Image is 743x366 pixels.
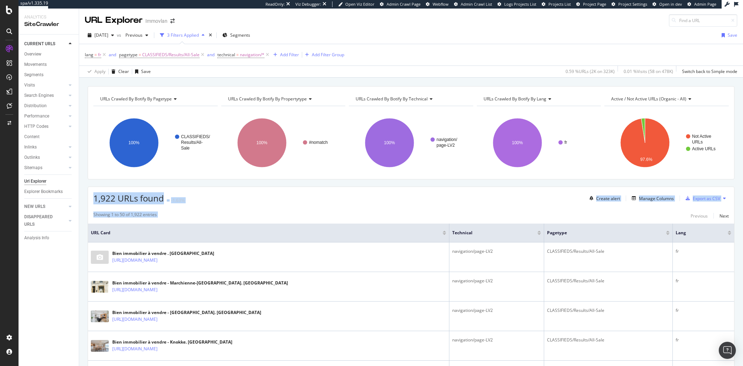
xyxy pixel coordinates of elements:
div: Url Explorer [24,178,46,185]
div: Bien immobilier à vendre - Marchienne-[GEOGRAPHIC_DATA]. [GEOGRAPHIC_DATA] [112,280,288,286]
h4: URLs Crawled By Botify By technical [354,93,467,105]
span: vs [117,32,123,38]
text: Results/All- [181,140,203,145]
span: fr [98,50,101,60]
span: Open Viz Editor [345,1,375,7]
button: and [109,51,116,58]
a: Projects List [542,1,571,7]
div: Next [719,213,729,219]
button: Save [132,66,151,77]
button: 3 Filters Applied [157,30,207,41]
div: CLASSIFIEDS/Results/All-Sale [547,307,670,314]
span: = [139,52,141,58]
a: Project Settings [612,1,647,7]
text: #nomatch [309,140,328,145]
div: arrow-right-arrow-left [170,19,175,23]
div: 3 Filters Applied [167,32,199,38]
button: and [207,51,215,58]
span: lang [676,230,717,236]
div: Clear [118,68,129,74]
div: Export as CSV [693,195,720,202]
button: [DATE] [85,30,117,41]
a: Admin Crawl List [454,1,492,7]
text: 100% [129,140,140,145]
a: Open in dev [652,1,682,7]
div: A chart. [93,112,217,174]
span: Webflow [433,1,449,7]
div: Showing 1 to 50 of 1,922 entries [93,211,157,220]
img: main image [91,281,109,293]
span: URLs Crawled By Botify By pagetype [100,96,172,102]
span: Project Page [583,1,606,7]
div: fr [676,248,731,255]
button: Add Filter Group [302,51,344,59]
span: Projects List [548,1,571,7]
img: main image [91,340,109,352]
div: SiteCrawler [24,20,73,28]
div: Distribution [24,102,47,110]
span: URLs Crawled By Botify By technical [356,96,428,102]
span: navigation/* [240,50,264,60]
a: Admin Crawl Page [380,1,420,7]
span: URLs Crawled By Botify By propertytype [228,96,307,102]
div: Performance [24,113,49,120]
text: Sale [181,146,190,151]
span: URLs Crawled By Botify By lang [484,96,546,102]
div: CLASSIFIEDS/Results/All-Sale [547,248,670,255]
div: 0.59 % URLs ( 2K on 323K ) [566,68,615,74]
text: fr [564,140,567,145]
h4: URLs Crawled By Botify By lang [482,93,595,105]
a: [URL][DOMAIN_NAME] [112,316,158,323]
div: navigation/page-LV2 [452,337,541,343]
span: Segments [230,32,250,38]
button: Previous [123,30,151,41]
h4: URLs Crawled By Botify By propertytype [227,93,339,105]
div: Content [24,133,40,141]
a: Url Explorer [24,178,74,185]
a: Movements [24,61,74,68]
div: CLASSIFIEDS/Results/All-Sale [547,278,670,284]
span: Admin Page [694,1,716,7]
div: Bien immobilier à vendre - [GEOGRAPHIC_DATA]. [GEOGRAPHIC_DATA] [112,309,261,316]
a: DISAPPEARED URLS [24,213,67,228]
text: 100% [512,140,523,145]
div: Outlinks [24,154,40,161]
div: -1.63% [171,197,185,203]
a: NEW URLS [24,203,67,210]
div: HTTP Codes [24,123,48,130]
div: Search Engines [24,92,54,99]
div: Sitemaps [24,164,42,172]
text: CLASSIFIEDS/ [181,134,210,139]
text: URLs [692,140,703,145]
a: Webflow [426,1,449,7]
span: = [236,52,239,58]
button: Save [719,30,737,41]
span: pagetype [547,230,655,236]
span: 1,922 URLs found [93,192,164,204]
text: Not Active [692,134,711,139]
a: Visits [24,82,67,89]
div: CLASSIFIEDS/Results/All-Sale [547,337,670,343]
div: times [207,32,213,39]
a: Admin Page [687,1,716,7]
span: Admin Crawl Page [387,1,420,7]
div: A chart. [349,112,473,174]
span: technical [217,52,235,58]
div: Analysis Info [24,234,49,242]
div: Previous [691,213,708,219]
text: page-LV2 [437,143,455,148]
a: CURRENT URLS [24,40,67,48]
a: [URL][DOMAIN_NAME] [112,286,158,293]
div: and [109,52,116,58]
a: Sitemaps [24,164,67,172]
span: 2025 Jul. 24th [94,32,108,38]
a: Performance [24,113,67,120]
div: Bien immobilier à vendre - Knokke. [GEOGRAPHIC_DATA] [112,339,232,345]
span: URL Card [91,230,441,236]
div: Apply [94,68,105,74]
button: Segments [220,30,253,41]
div: Open Intercom Messenger [719,342,736,359]
div: Segments [24,71,43,79]
div: Movements [24,61,47,68]
text: 97.6% [640,157,652,162]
